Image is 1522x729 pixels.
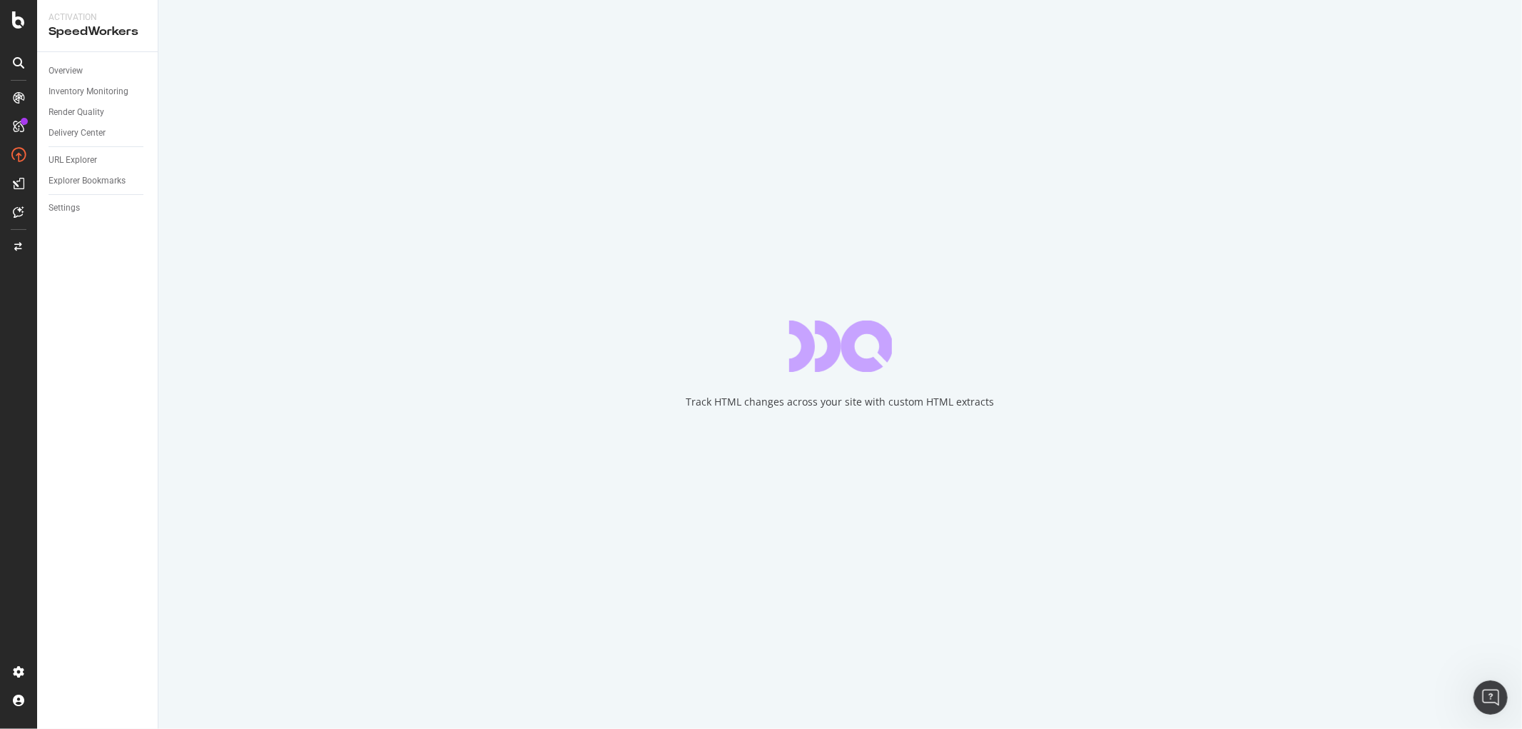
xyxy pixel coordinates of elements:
[789,321,892,372] div: animation
[49,84,148,99] a: Inventory Monitoring
[49,105,104,120] div: Render Quality
[49,201,148,216] a: Settings
[49,174,126,188] div: Explorer Bookmarks
[49,126,148,141] a: Delivery Center
[49,64,148,79] a: Overview
[686,395,995,409] div: Track HTML changes across your site with custom HTML extracts
[49,126,106,141] div: Delivery Center
[49,105,148,120] a: Render Quality
[49,153,148,168] a: URL Explorer
[49,11,146,24] div: Activation
[49,174,148,188] a: Explorer Bookmarks
[49,64,83,79] div: Overview
[49,201,80,216] div: Settings
[49,153,97,168] div: URL Explorer
[49,84,128,99] div: Inventory Monitoring
[1473,680,1508,715] iframe: Intercom live chat
[49,24,146,40] div: SpeedWorkers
